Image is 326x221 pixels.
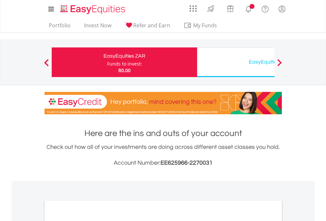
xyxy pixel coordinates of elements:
div: Funds to invest: [107,61,142,67]
a: Vouchers [221,2,240,14]
img: EasyEquities_Logo.png [59,4,128,15]
a: My Profile [274,2,290,16]
button: Previous [40,62,53,69]
a: Notifications [240,2,257,15]
h1: Here are the ins and outs of your account [44,127,282,139]
div: Check out how all of your investments are doing across different asset classes you hold. [44,143,282,168]
button: Next [273,62,286,69]
a: Portfolio [46,22,73,32]
span: My Funds [184,21,227,30]
a: FAQ's and Support [257,2,274,15]
img: vouchers-v2.svg [225,3,236,14]
div: EasyEquities ZAR [56,51,193,61]
a: Refer and Earn [122,22,173,32]
span: R0.00 [118,67,131,73]
span: Refer and Earn [133,22,170,29]
span: EE625966-2270031 [161,160,213,166]
a: AppsGrid [185,2,201,12]
img: thrive-v2.svg [205,3,216,14]
a: Invest Now [81,22,114,32]
img: EasyCredit Promotion Banner [44,92,282,114]
img: grid-menu-icon.svg [190,5,197,12]
h3: Account Number: [44,158,282,168]
a: Home page [58,2,128,15]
